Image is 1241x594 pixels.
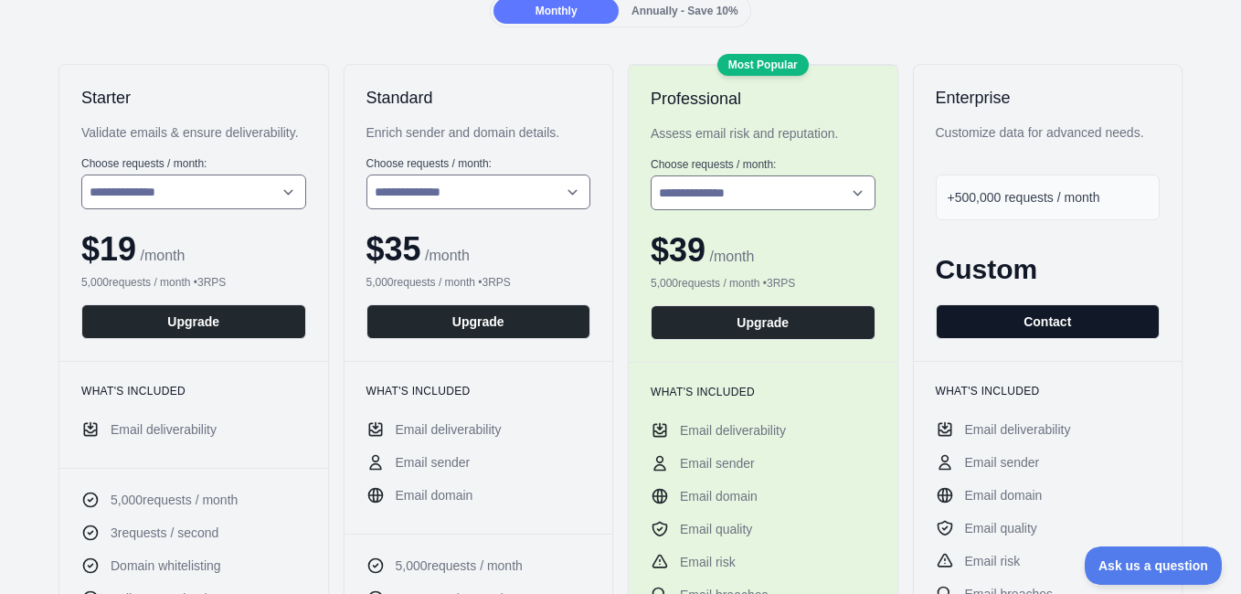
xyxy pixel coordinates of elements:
h3: What's included [936,384,1161,398]
button: Upgrade [651,305,875,340]
button: Upgrade [366,304,591,339]
h3: What's included [651,385,875,399]
iframe: Toggle Customer Support [1085,546,1223,585]
h3: What's included [366,384,591,398]
button: Contact [936,304,1161,339]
